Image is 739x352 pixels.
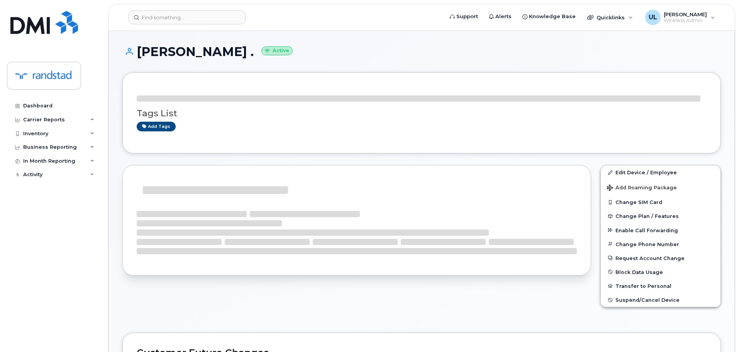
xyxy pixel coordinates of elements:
[615,227,678,233] span: Enable Call Forwarding
[601,209,720,223] button: Change Plan / Features
[615,213,679,219] span: Change Plan / Features
[601,293,720,307] button: Suspend/Cancel Device
[601,279,720,293] button: Transfer to Personal
[137,122,176,131] a: Add tags
[601,265,720,279] button: Block Data Usage
[607,185,677,192] span: Add Roaming Package
[601,223,720,237] button: Enable Call Forwarding
[601,179,720,195] button: Add Roaming Package
[122,45,721,58] h1: [PERSON_NAME] .
[601,195,720,209] button: Change SIM Card
[601,237,720,251] button: Change Phone Number
[261,46,293,55] small: Active
[137,109,707,118] h3: Tags List
[601,251,720,265] button: Request Account Change
[601,165,720,179] a: Edit Device / Employee
[615,297,680,303] span: Suspend/Cancel Device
